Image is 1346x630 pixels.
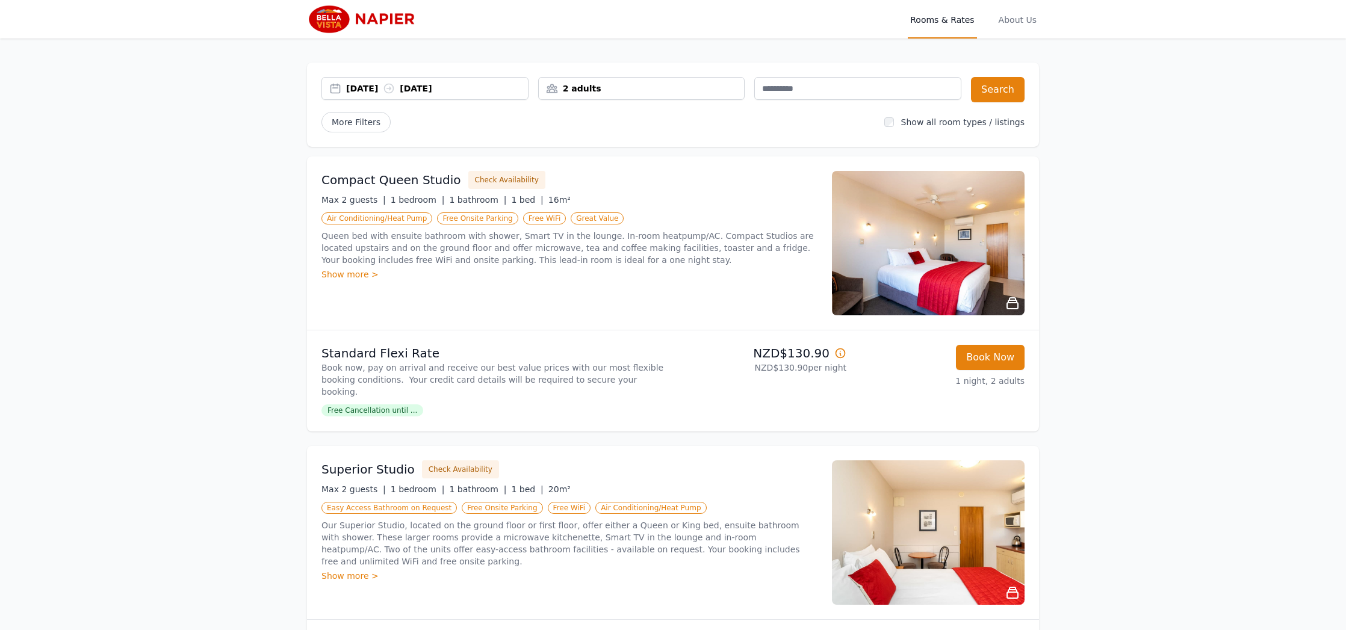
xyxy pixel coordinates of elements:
h3: Compact Queen Studio [321,171,461,188]
div: [DATE] [DATE] [346,82,528,94]
span: 1 bathroom | [449,195,506,205]
div: Show more > [321,268,817,280]
span: Max 2 guests | [321,195,386,205]
p: NZD$130.90 [678,345,846,362]
button: Check Availability [468,171,545,189]
button: Book Now [956,345,1025,370]
span: 16m² [548,195,571,205]
p: 1 night, 2 adults [856,375,1025,387]
h3: Superior Studio [321,461,415,478]
span: Easy Access Bathroom on Request [321,502,457,514]
div: Show more > [321,570,817,582]
span: Free Cancellation until ... [321,404,423,416]
span: Free WiFi [548,502,591,514]
span: More Filters [321,112,391,132]
div: 2 adults [539,82,745,94]
p: Queen bed with ensuite bathroom with shower, Smart TV in the lounge. In-room heatpump/AC. Compact... [321,230,817,266]
span: Max 2 guests | [321,484,386,494]
img: Bella Vista Napier [307,5,423,34]
span: 1 bedroom | [391,195,445,205]
span: Great Value [571,212,624,224]
p: NZD$130.90 per night [678,362,846,374]
span: Free Onsite Parking [437,212,518,224]
span: 1 bed | [511,195,543,205]
span: 1 bed | [511,484,543,494]
span: 1 bathroom | [449,484,506,494]
span: Free Onsite Parking [462,502,542,514]
p: Book now, pay on arrival and receive our best value prices with our most flexible booking conditi... [321,362,668,398]
span: Air Conditioning/Heat Pump [595,502,706,514]
button: Search [971,77,1025,102]
span: Air Conditioning/Heat Pump [321,212,432,224]
button: Check Availability [422,460,499,478]
label: Show all room types / listings [901,117,1025,127]
span: 1 bedroom | [391,484,445,494]
span: Free WiFi [523,212,566,224]
p: Standard Flexi Rate [321,345,668,362]
span: 20m² [548,484,571,494]
p: Our Superior Studio, located on the ground floor or first floor, offer either a Queen or King bed... [321,519,817,567]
